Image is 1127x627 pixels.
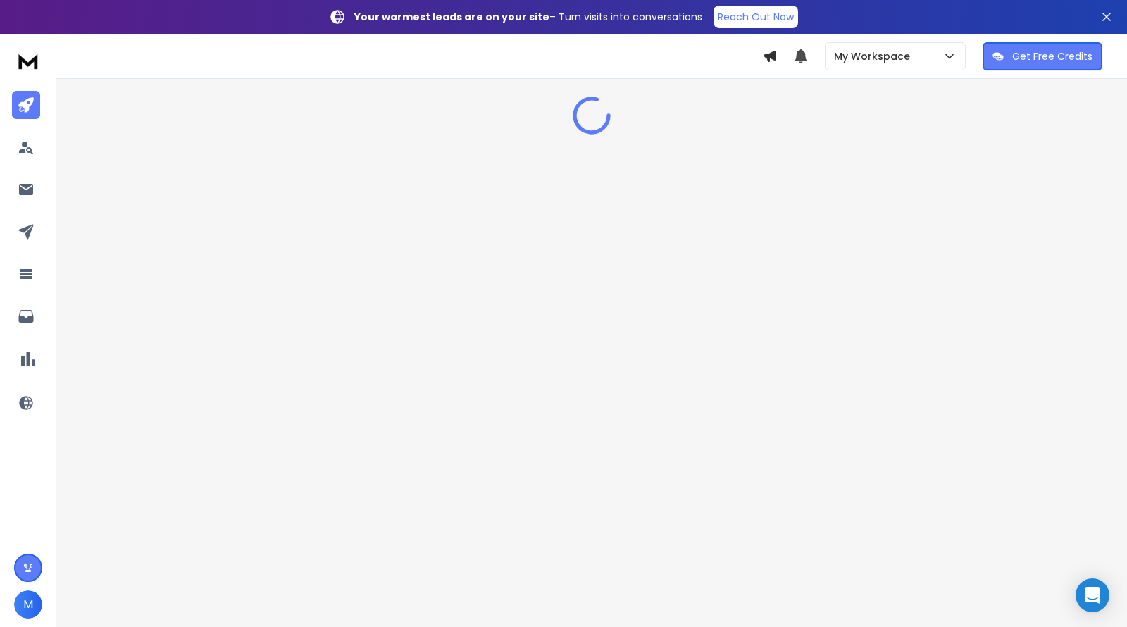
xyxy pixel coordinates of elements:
p: Get Free Credits [1012,49,1092,63]
div: Open Intercom Messenger [1076,578,1109,612]
a: Reach Out Now [714,6,798,28]
button: M [14,590,42,619]
strong: Your warmest leads are on your site [354,10,549,24]
p: My Workspace [834,49,916,63]
p: Reach Out Now [718,10,794,24]
button: Get Free Credits [983,42,1102,70]
p: – Turn visits into conversations [354,10,702,24]
img: logo [14,48,42,74]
